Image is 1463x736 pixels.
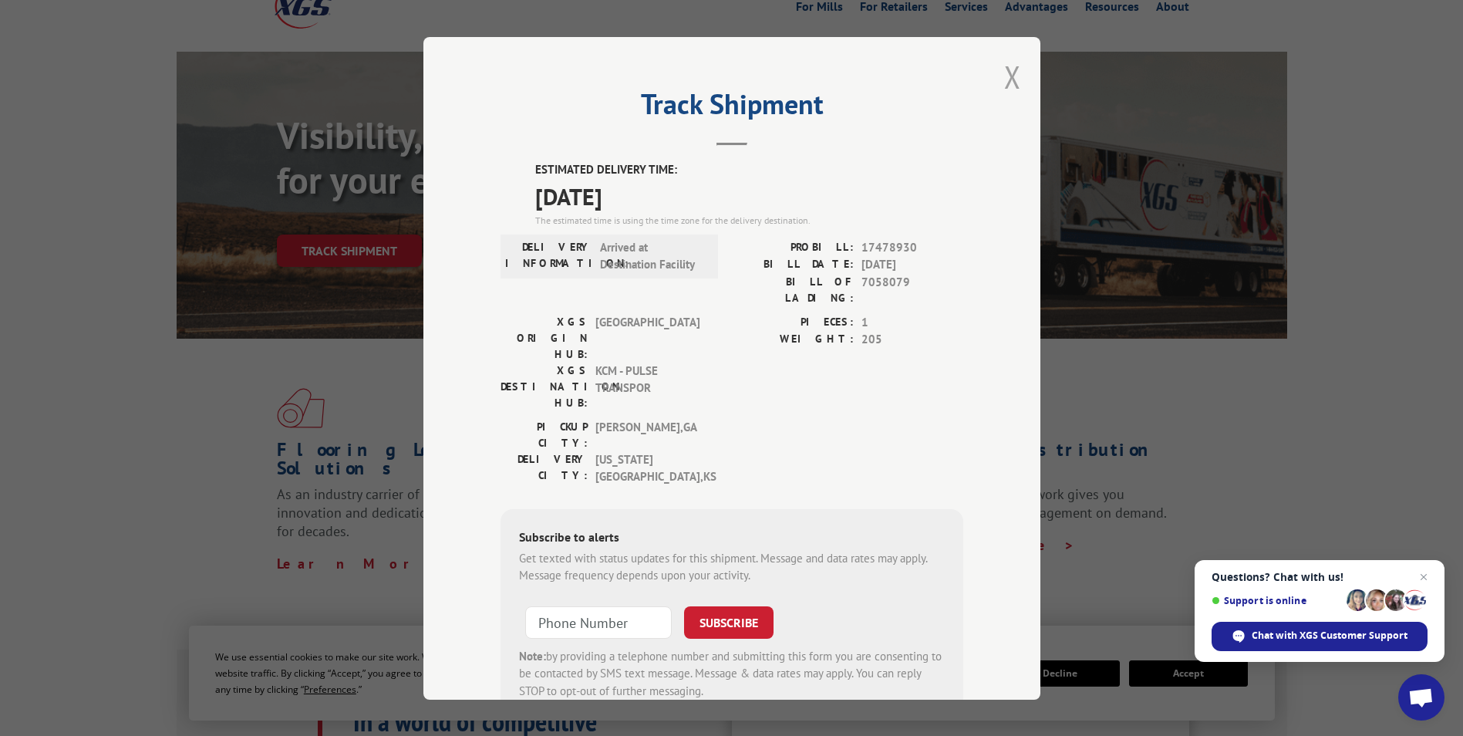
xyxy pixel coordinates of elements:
[1212,595,1341,606] span: Support is online
[732,256,854,274] label: BILL DATE:
[600,238,704,273] span: Arrived at Destination Facility
[1212,622,1428,651] div: Chat with XGS Customer Support
[535,161,963,179] label: ESTIMATED DELIVERY TIME:
[595,313,699,362] span: [GEOGRAPHIC_DATA]
[501,93,963,123] h2: Track Shipment
[595,362,699,410] span: KCM - PULSE TRANSPOR
[861,331,963,349] span: 205
[1212,571,1428,583] span: Questions? Chat with us!
[595,451,699,485] span: [US_STATE][GEOGRAPHIC_DATA] , KS
[595,418,699,451] span: [PERSON_NAME] , GA
[501,418,588,451] label: PICKUP CITY:
[861,273,963,306] span: 7058079
[684,606,774,638] button: SUBSCRIBE
[519,527,945,549] div: Subscribe to alerts
[535,178,963,213] span: [DATE]
[1398,674,1444,721] div: Open chat
[525,606,672,638] input: Phone Number
[1414,568,1433,586] span: Close chat
[501,313,588,362] label: XGS ORIGIN HUB:
[732,313,854,331] label: PIECES:
[861,238,963,256] span: 17478930
[501,451,588,485] label: DELIVERY CITY:
[1252,629,1407,643] span: Chat with XGS Customer Support
[535,213,963,227] div: The estimated time is using the time zone for the delivery destination.
[501,362,588,410] label: XGS DESTINATION HUB:
[519,647,945,700] div: by providing a telephone number and submitting this form you are consenting to be contacted by SM...
[505,238,592,273] label: DELIVERY INFORMATION:
[519,648,546,663] strong: Note:
[861,313,963,331] span: 1
[732,273,854,306] label: BILL OF LADING:
[732,331,854,349] label: WEIGHT:
[861,256,963,274] span: [DATE]
[1004,56,1021,97] button: Close modal
[519,549,945,584] div: Get texted with status updates for this shipment. Message and data rates may apply. Message frequ...
[732,238,854,256] label: PROBILL:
